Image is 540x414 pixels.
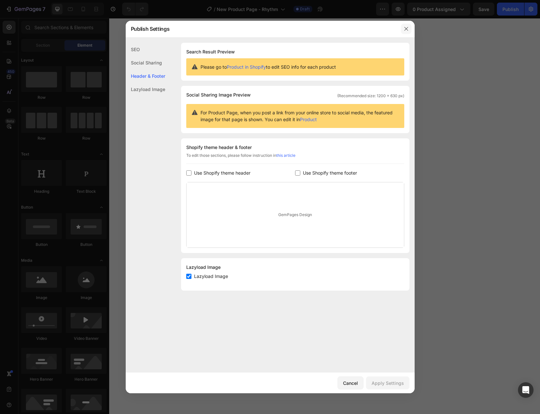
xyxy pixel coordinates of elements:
div: Apply Settings [372,380,404,386]
div: Publish Settings [126,20,398,37]
span: Use Shopify theme footer [303,169,357,177]
div: Shopify theme header & footer [186,144,404,151]
div: To edit those sections, please follow instruction in [186,153,404,164]
div: Header & Footer [126,69,165,83]
span: Use Shopify theme header [194,169,250,177]
div: Social Sharing [126,56,165,69]
button: Apply Settings [366,376,409,389]
div: Open Intercom Messenger [518,382,534,398]
a: this article [276,153,295,158]
span: For Product Page, when you post a link from your online store to social media, the featured image... [201,109,399,123]
div: Lazyload Image [126,83,165,96]
div: Cancel [343,380,358,386]
button: Cancel [338,376,363,389]
a: Product [300,117,317,122]
div: GemPages Design [187,182,404,247]
span: Please go to to edit SEO info for each product [201,63,336,70]
span: Social Sharing Image Preview [186,91,251,99]
div: SEO [126,43,165,56]
div: Lazyload Image [186,263,404,271]
h1: Search Result Preview [186,48,404,56]
span: Lazyload Image [194,272,228,280]
span: (Recommended size: 1200 x 630 px) [337,93,404,99]
a: Product in Shopify [227,64,266,70]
